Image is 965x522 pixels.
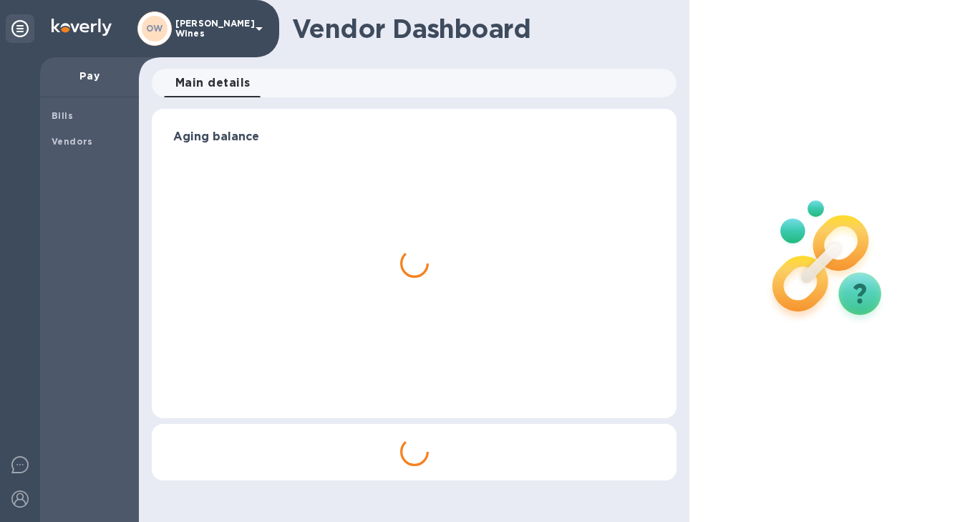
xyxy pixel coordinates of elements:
[52,136,93,147] b: Vendors
[52,69,127,83] p: Pay
[52,19,112,36] img: Logo
[175,73,251,93] span: Main details
[6,14,34,43] div: Unpin categories
[52,110,73,121] b: Bills
[175,19,247,39] p: [PERSON_NAME] Wines
[173,130,655,144] h3: Aging balance
[146,23,163,34] b: OW
[292,14,666,44] h1: Vendor Dashboard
